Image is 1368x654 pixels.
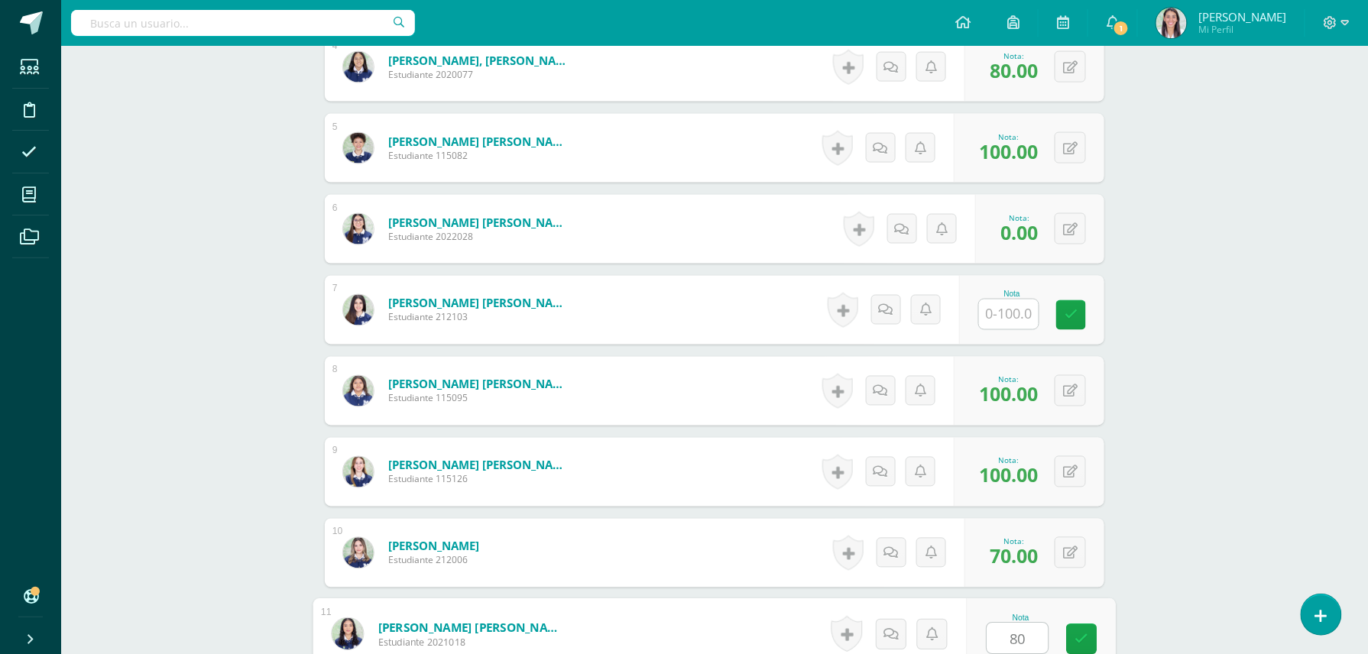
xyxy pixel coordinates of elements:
[343,52,374,83] img: e3eb32c7ee3542da1daeb29755c79848.png
[1113,20,1130,37] span: 1
[71,10,415,36] input: Busca un usuario...
[388,134,572,149] a: [PERSON_NAME] [PERSON_NAME]
[1198,9,1286,24] span: [PERSON_NAME]
[388,377,572,392] a: [PERSON_NAME] [PERSON_NAME]
[388,296,572,311] a: [PERSON_NAME] [PERSON_NAME]
[979,138,1038,164] span: 100.00
[388,539,479,554] a: [PERSON_NAME]
[979,462,1038,488] span: 100.00
[1000,219,1038,245] span: 0.00
[388,311,572,324] span: Estudiante 212103
[987,623,1049,654] input: 0-100.0
[343,214,374,244] img: 177d6f3c39502df300e75e20725aac4d.png
[979,374,1038,385] div: Nota:
[378,620,567,636] a: [PERSON_NAME] [PERSON_NAME]
[388,230,572,243] span: Estudiante 2022028
[990,536,1038,547] div: Nota:
[343,376,374,406] img: 2f99dc17d72fcb1b26a37207047057a4.png
[979,381,1038,407] span: 100.00
[979,299,1039,329] input: 0-100.0
[388,458,572,473] a: [PERSON_NAME] [PERSON_NAME]
[343,457,374,487] img: aab902e5babe3202998e43e4b5b63e97.png
[332,618,363,649] img: 069a0e7302c561e2b4d753fc5e254c32.png
[388,215,572,230] a: [PERSON_NAME] [PERSON_NAME]
[990,50,1038,61] div: Nota:
[978,290,1045,299] div: Nota
[378,636,567,649] span: Estudiante 2021018
[979,131,1038,142] div: Nota:
[388,68,572,81] span: Estudiante 2020077
[343,133,374,163] img: e459363353f01d3cf66f58335cbea997.png
[987,614,1056,622] div: Nota
[1156,8,1187,38] img: 7104dee1966dece4cb994d866b427164.png
[388,473,572,486] span: Estudiante 115126
[388,53,572,68] a: [PERSON_NAME], [PERSON_NAME]
[990,543,1038,569] span: 70.00
[388,554,479,567] span: Estudiante 212006
[388,149,572,162] span: Estudiante 115082
[343,295,374,325] img: 197702158aa1e0e79191d256e98afd80.png
[1000,212,1038,223] div: Nota:
[388,392,572,405] span: Estudiante 115095
[343,538,374,568] img: 349ae67151ce5514e8531fbb26565f26.png
[1198,23,1286,36] span: Mi Perfil
[990,57,1038,83] span: 80.00
[979,455,1038,466] div: Nota:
